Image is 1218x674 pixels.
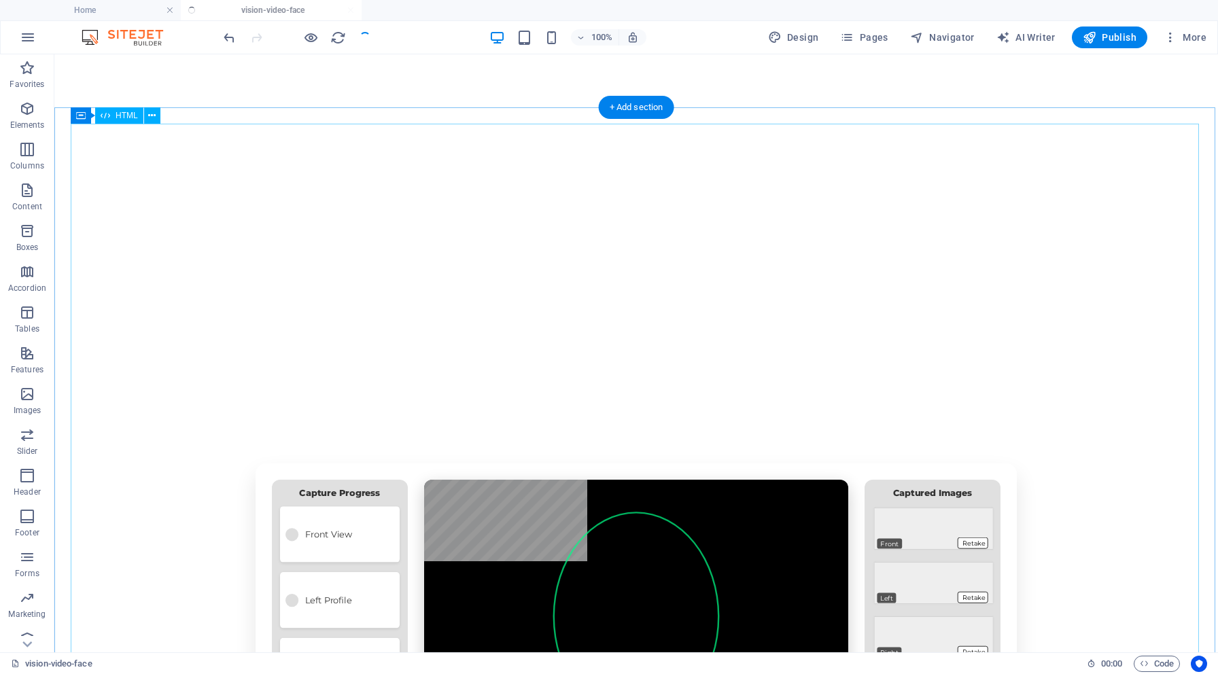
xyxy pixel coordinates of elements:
i: On resize automatically adjust zoom level to fit chosen device. [627,31,639,43]
button: 100% [571,29,619,46]
button: AI Writer [991,26,1061,48]
p: Boxes [16,242,39,253]
p: Images [14,405,41,416]
p: Tables [15,323,39,334]
p: Favorites [10,79,44,90]
button: Publish [1072,26,1147,48]
p: Marketing [8,609,46,620]
span: HTML [116,111,138,120]
span: Design [768,31,819,44]
div: + Add section [599,96,674,119]
button: undo [221,29,237,46]
span: Code [1140,656,1174,672]
img: Editor Logo [78,29,180,46]
p: Slider [17,446,38,457]
span: : [1111,658,1113,669]
p: Columns [10,160,44,171]
a: Click to cancel selection. Double-click to open Pages [11,656,92,672]
button: Design [763,26,824,48]
p: Elements [10,120,45,130]
i: Reload page [330,30,346,46]
p: Content [12,201,42,212]
p: Footer [15,527,39,538]
p: Forms [15,568,39,579]
span: 00 00 [1101,656,1122,672]
span: Navigator [910,31,975,44]
span: Pages [840,31,888,44]
button: More [1158,26,1212,48]
button: reload [330,29,346,46]
h6: 100% [591,29,613,46]
button: Pages [835,26,893,48]
span: More [1164,31,1206,44]
p: Header [14,486,41,497]
button: Code [1134,656,1180,672]
i: Undo: Change HTML (Ctrl+Z) [222,30,237,46]
button: Navigator [905,26,980,48]
button: Usercentrics [1191,656,1207,672]
span: AI Writer [996,31,1056,44]
span: Publish [1083,31,1136,44]
p: Accordion [8,283,46,294]
p: Features [11,364,43,375]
